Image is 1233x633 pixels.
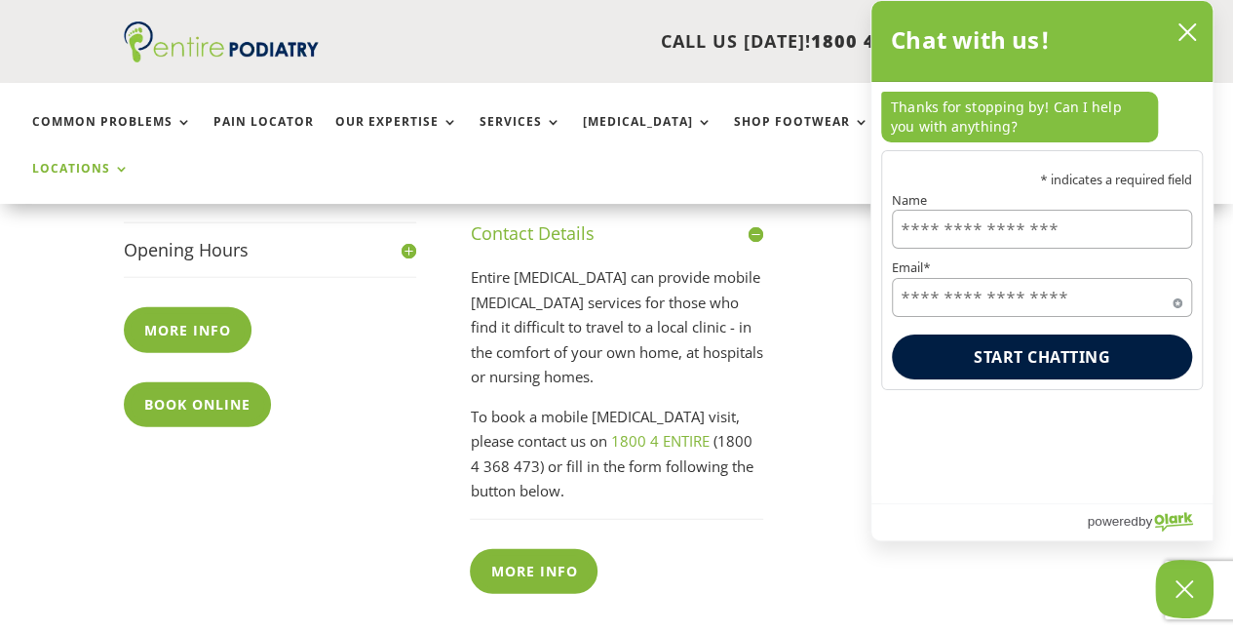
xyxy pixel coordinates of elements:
[1138,509,1152,534] span: by
[470,221,762,246] h4: Contact Details
[1155,560,1214,618] button: Close Chatbox
[881,92,1158,142] p: Thanks for stopping by! Can I help you with anything?
[871,82,1213,150] div: chat
[734,115,869,157] a: Shop Footwear
[470,549,597,594] a: More info
[1087,509,1137,534] span: powered
[610,431,709,451] a: 1800 4 ENTIRE
[470,405,762,504] p: To book a mobile [MEDICAL_DATA] visit, please contact us on (1800 4 368 473) or fill in the form ...
[124,382,271,427] a: Book Online
[892,210,1192,249] input: Name
[124,47,319,66] a: Entire Podiatry
[1087,504,1213,540] a: Powered by Olark
[335,115,458,157] a: Our Expertise
[1172,18,1203,47] button: close chatbox
[892,174,1192,186] p: * indicates a required field
[892,335,1192,379] button: Start chatting
[124,307,251,352] a: More info
[124,21,319,62] img: logo (1)
[213,115,314,157] a: Pain Locator
[892,278,1192,317] input: Email
[124,238,416,262] h4: Opening Hours
[892,261,1192,274] label: Email*
[32,162,130,204] a: Locations
[470,265,762,405] p: Entire [MEDICAL_DATA] can provide mobile [MEDICAL_DATA] services for those who find it difficult ...
[892,194,1192,207] label: Name
[345,29,949,55] p: CALL US [DATE]!
[32,115,192,157] a: Common Problems
[1173,295,1182,304] span: Required field
[811,29,949,53] span: 1800 4 ENTIRE
[583,115,713,157] a: [MEDICAL_DATA]
[891,20,1050,59] h2: Chat with us!
[480,115,561,157] a: Services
